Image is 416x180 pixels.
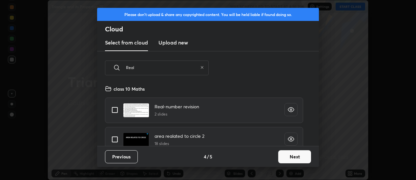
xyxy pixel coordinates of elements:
[155,141,204,147] h5: 18 slides
[278,150,311,163] button: Next
[204,153,206,160] h4: 4
[155,133,204,139] h4: area realated to circle 2
[155,103,199,110] h4: Real-number revision
[155,111,199,117] h5: 2 slides
[105,39,148,46] h3: Select from cloud
[126,54,198,81] input: Search
[123,103,149,117] img: 1695271483WMKFC7.pdf
[123,133,149,147] img: 1700635180UU1QBJ.pdf
[210,153,212,160] h4: 5
[207,153,209,160] h4: /
[114,85,145,92] h4: class 10 Maths
[105,150,138,163] button: Previous
[105,25,319,33] h2: Cloud
[97,8,319,21] div: Please don't upload & share any copyrighted content. You will be held liable if found doing so.
[158,39,188,46] h3: Upload new
[97,83,311,146] div: grid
